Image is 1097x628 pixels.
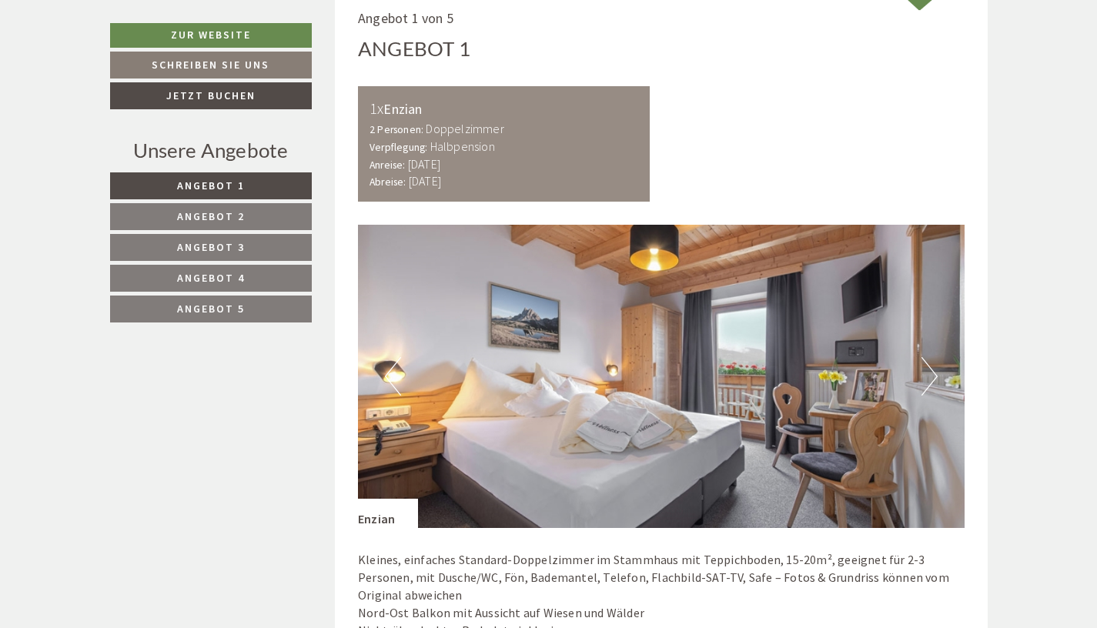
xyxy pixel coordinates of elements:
[385,357,401,396] button: Previous
[430,139,495,154] b: Halbpension
[921,357,938,396] button: Next
[110,52,312,78] a: Schreiben Sie uns
[177,240,245,254] span: Angebot 3
[177,209,245,223] span: Angebot 2
[358,225,965,528] img: image
[110,136,312,165] div: Unsere Angebote
[514,406,607,433] button: Senden
[358,499,418,528] div: Enzian
[426,121,503,136] b: Doppelzimmer
[370,175,406,189] small: Abreise:
[358,9,453,27] span: Angebot 1 von 5
[177,302,245,316] span: Angebot 5
[370,123,423,136] small: 2 Personen:
[275,12,331,38] div: [DATE]
[370,141,427,154] small: Verpflegung:
[370,98,638,120] div: Enzian
[409,173,441,189] b: [DATE]
[110,23,312,48] a: Zur Website
[24,45,244,58] div: [GEOGRAPHIC_DATA]
[12,42,252,89] div: Guten Tag, wie können wir Ihnen helfen?
[177,179,245,192] span: Angebot 1
[370,99,383,118] b: 1x
[370,159,406,172] small: Anreise:
[24,75,244,86] small: 21:15
[110,82,312,109] a: Jetzt buchen
[177,271,245,285] span: Angebot 4
[408,156,440,172] b: [DATE]
[358,35,470,63] div: Angebot 1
